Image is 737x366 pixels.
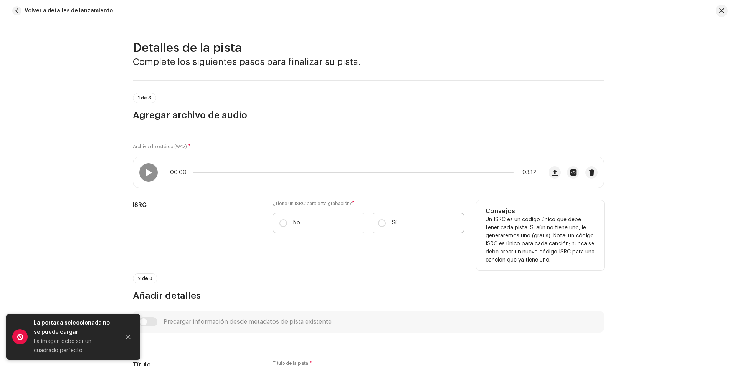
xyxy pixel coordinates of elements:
h5: Consejos [486,207,595,216]
span: 00:00 [170,169,190,176]
span: 1 de 3 [138,96,151,100]
button: Close [121,329,136,344]
span: 03:12 [517,169,536,176]
h5: ISRC [133,200,261,210]
h3: Complete los siguientes pasos para finalizar su pista. [133,56,604,68]
h2: Detalles de la pista [133,40,604,56]
small: Archivo de estéreo (WAV) [133,144,187,149]
label: ¿Tiene un ISRC para esta grabación? [273,200,464,207]
h3: Añadir detalles [133,290,604,302]
span: 2 de 3 [138,276,152,281]
div: La portada seleccionada no se puede cargar [34,318,114,337]
h3: Agregar archivo de audio [133,109,604,121]
p: Sí [392,219,397,227]
div: La imagen debe ser un cuadrado perfecto [34,337,114,355]
p: Un ISRC es un código único que debe tener cada pista. Si aún no tiene uno, le generaremos uno (gr... [486,216,595,264]
p: No [293,219,300,227]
